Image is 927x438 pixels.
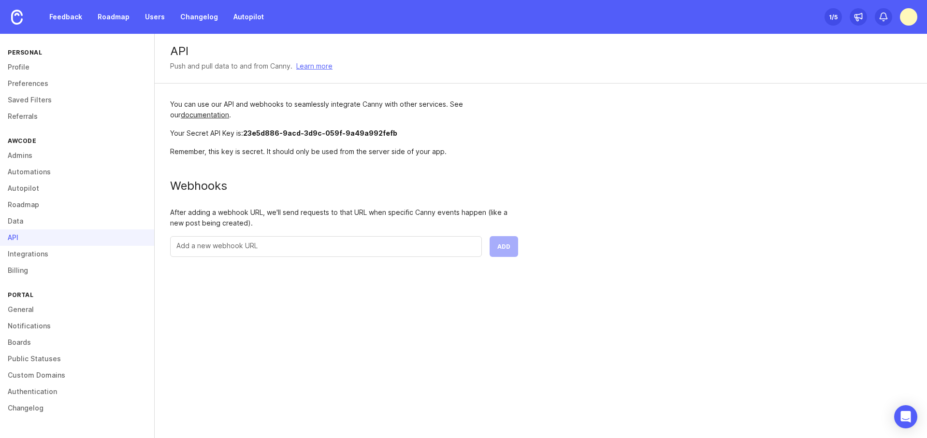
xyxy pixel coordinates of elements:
[170,45,912,57] div: API
[243,129,397,137] span: 23e5d886-9acd-3d9c-059f-9a49a992fefb
[825,8,842,26] button: 1/5
[174,8,224,26] a: Changelog
[170,99,518,120] div: You can use our API and webhooks to seamlessly integrate Canny with other services. See our .
[170,61,292,71] div: Push and pull data to and from Canny.
[829,10,838,24] div: 1 /5
[228,8,270,26] a: Autopilot
[170,207,518,228] div: After adding a webhook URL, we'll send requests to that URL when specific Canny events happen (li...
[894,405,917,428] div: Open Intercom Messenger
[170,128,518,139] div: Your Secret API Key is:
[170,146,518,157] div: Remember, this key is secret. It should only be used from the server side of your app.
[296,61,333,71] a: Learn more
[139,8,171,26] a: Users
[11,10,23,25] img: Canny Home
[43,8,88,26] a: Feedback
[92,8,135,26] a: Roadmap
[181,111,229,119] a: documentation
[176,240,476,251] input: Add a new webhook URL
[170,180,518,192] div: Webhooks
